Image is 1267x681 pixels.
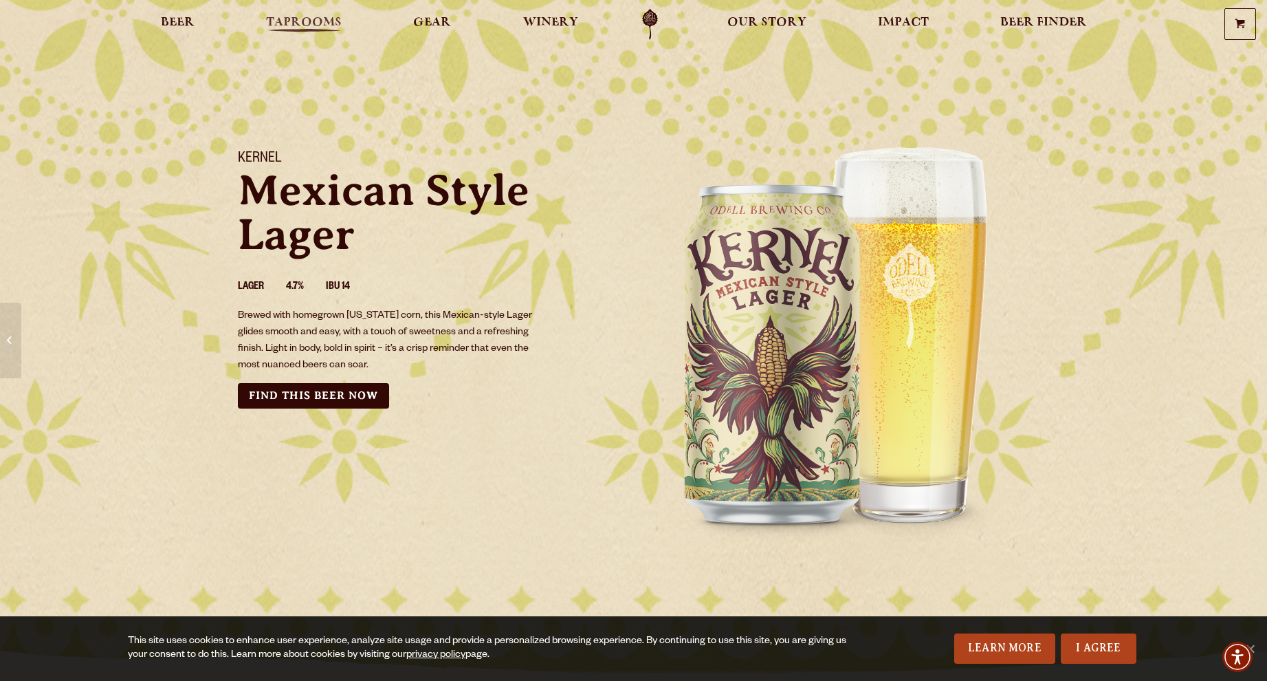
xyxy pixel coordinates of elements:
[514,9,587,40] a: Winery
[404,9,460,40] a: Gear
[152,9,203,40] a: Beer
[1222,642,1253,672] div: Accessibility Menu
[413,17,451,28] span: Gear
[128,635,847,662] div: This site uses cookies to enhance user experience, analyze site usage and provide a personalized ...
[1061,634,1136,664] a: I Agree
[238,169,617,257] p: Mexican Style Lager
[624,9,676,40] a: Odell Home
[869,9,938,40] a: Impact
[718,9,815,40] a: Our Story
[954,634,1055,664] a: Learn More
[406,650,465,661] a: privacy policy
[238,383,389,409] a: Find this Beer Now
[161,17,195,28] span: Beer
[257,9,351,40] a: Taprooms
[238,308,542,374] p: Brewed with homegrown [US_STATE] corn, this Mexican-style Lager glides smooth and easy, with a to...
[238,151,617,169] h1: Kernel
[1000,17,1087,28] span: Beer Finder
[238,279,286,296] li: Lager
[727,17,806,28] span: Our Story
[326,279,372,296] li: IBU 14
[266,17,342,28] span: Taprooms
[523,17,578,28] span: Winery
[878,17,929,28] span: Impact
[286,279,326,296] li: 4.7%
[991,9,1096,40] a: Beer Finder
